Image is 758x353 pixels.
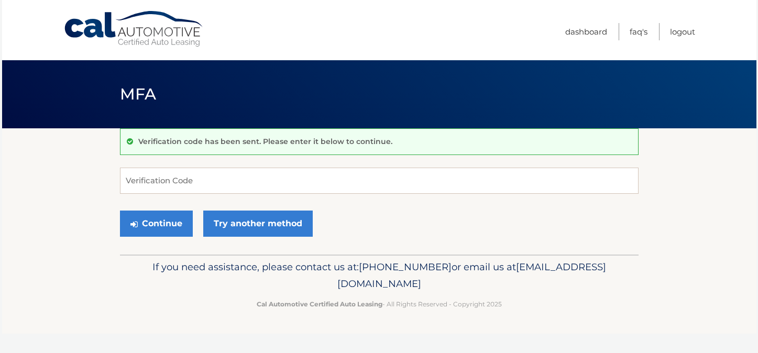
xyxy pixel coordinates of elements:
[120,84,157,104] span: MFA
[630,23,647,40] a: FAQ's
[138,137,392,146] p: Verification code has been sent. Please enter it below to continue.
[63,10,205,48] a: Cal Automotive
[565,23,607,40] a: Dashboard
[127,299,632,310] p: - All Rights Reserved - Copyright 2025
[257,300,382,308] strong: Cal Automotive Certified Auto Leasing
[203,211,313,237] a: Try another method
[670,23,695,40] a: Logout
[120,211,193,237] button: Continue
[120,168,639,194] input: Verification Code
[359,261,452,273] span: [PHONE_NUMBER]
[127,259,632,292] p: If you need assistance, please contact us at: or email us at
[337,261,606,290] span: [EMAIL_ADDRESS][DOMAIN_NAME]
